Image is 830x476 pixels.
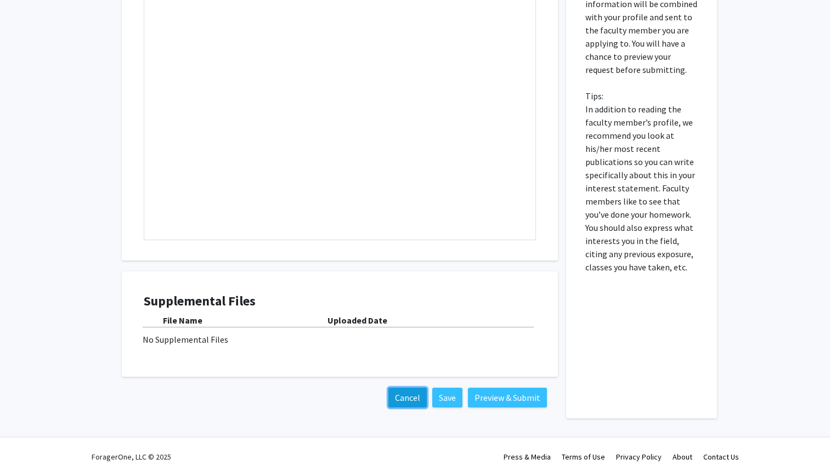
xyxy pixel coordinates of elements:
a: About [673,452,692,462]
div: ForagerOne, LLC © 2025 [92,438,171,476]
a: Press & Media [504,452,551,462]
button: Preview & Submit [468,388,547,407]
button: Cancel [388,388,427,407]
a: Privacy Policy [616,452,662,462]
b: Uploaded Date [328,315,387,326]
div: No Supplemental Files [143,333,537,346]
h4: Supplemental Files [144,293,536,309]
a: Terms of Use [562,452,605,462]
button: Save [432,388,462,407]
iframe: Chat [8,427,47,468]
a: Contact Us [703,452,739,462]
b: File Name [163,315,202,326]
